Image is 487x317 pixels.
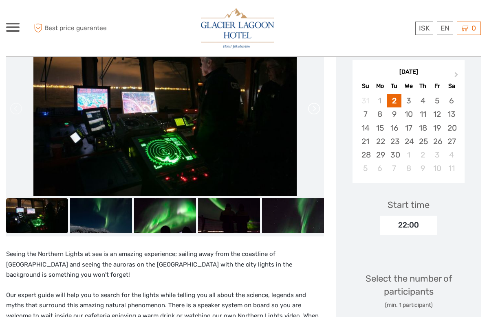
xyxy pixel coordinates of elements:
span: 0 [470,24,477,32]
div: Choose Sunday, September 21st, 2025 [358,135,372,148]
div: Not available Monday, September 1st, 2025 [373,94,387,107]
img: b740914a5dd8450cad99702bbf2913c4_slider_thumbnail.jpeg [134,198,196,233]
span: Best price guarantee [32,22,125,35]
div: (min. 1 participant) [344,301,473,309]
div: Choose Wednesday, October 1st, 2025 [401,148,416,162]
div: Choose Saturday, September 20th, 2025 [444,121,458,135]
div: Tu [387,81,401,92]
div: Choose Saturday, October 11th, 2025 [444,162,458,175]
div: Choose Tuesday, September 23rd, 2025 [387,135,401,148]
div: Choose Thursday, October 2nd, 2025 [416,148,430,162]
div: Choose Friday, October 10th, 2025 [430,162,444,175]
div: Choose Saturday, September 6th, 2025 [444,94,458,107]
div: Mo [373,81,387,92]
p: We're away right now. Please check back later! [11,14,92,21]
div: Choose Thursday, September 18th, 2025 [416,121,430,135]
div: Choose Friday, September 5th, 2025 [430,94,444,107]
div: Start time [388,199,430,211]
div: Select the number of participants [344,272,473,309]
img: d0de76a0aa274e3a8f19318cd19d568c_slider_thumbnail.jpg [70,198,132,233]
div: month 2025-09 [355,94,462,175]
div: Su [358,81,372,92]
button: Open LiveChat chat widget [94,13,104,22]
div: Choose Monday, September 15th, 2025 [373,121,387,135]
div: Choose Saturday, September 13th, 2025 [444,107,458,121]
div: Choose Wednesday, September 24th, 2025 [401,135,416,148]
div: Choose Friday, September 19th, 2025 [430,121,444,135]
p: Seeing the Northern Lights at sea is an amazing experience; sailing away from the coastline of [G... [6,249,324,280]
span: ISK [419,24,430,32]
div: Choose Saturday, October 4th, 2025 [444,148,458,162]
div: Choose Thursday, September 11th, 2025 [416,107,430,121]
div: Not available Sunday, August 31st, 2025 [358,94,372,107]
div: Choose Monday, September 8th, 2025 [373,107,387,121]
div: Choose Monday, October 6th, 2025 [373,162,387,175]
div: Choose Wednesday, October 8th, 2025 [401,162,416,175]
div: Choose Tuesday, September 2nd, 2025 [387,94,401,107]
button: Next Month [451,70,464,83]
div: Choose Friday, October 3rd, 2025 [430,148,444,162]
div: Choose Sunday, September 7th, 2025 [358,107,372,121]
div: Choose Saturday, September 27th, 2025 [444,135,458,148]
div: Choose Tuesday, October 7th, 2025 [387,162,401,175]
div: Choose Tuesday, September 16th, 2025 [387,121,401,135]
div: Choose Thursday, September 4th, 2025 [416,94,430,107]
div: Th [416,81,430,92]
div: Sa [444,81,458,92]
img: 2790-86ba44ba-e5e5-4a53-8ab7-28051417b7bc_logo_big.jpg [201,8,274,48]
div: Choose Monday, September 22nd, 2025 [373,135,387,148]
div: Choose Wednesday, September 10th, 2025 [401,107,416,121]
div: Choose Sunday, October 5th, 2025 [358,162,372,175]
div: Choose Friday, September 12th, 2025 [430,107,444,121]
div: [DATE] [353,68,465,77]
div: 22:00 [380,216,437,234]
div: Choose Thursday, October 9th, 2025 [416,162,430,175]
div: Choose Tuesday, September 9th, 2025 [387,107,401,121]
div: Choose Wednesday, September 17th, 2025 [401,121,416,135]
div: Choose Wednesday, September 3rd, 2025 [401,94,416,107]
div: Choose Thursday, September 25th, 2025 [416,135,430,148]
div: We [401,81,416,92]
div: Choose Friday, September 26th, 2025 [430,135,444,148]
div: Choose Monday, September 29th, 2025 [373,148,387,162]
div: Choose Sunday, September 14th, 2025 [358,121,372,135]
div: Choose Sunday, September 28th, 2025 [358,148,372,162]
div: EN [437,22,453,35]
img: 22ef50dd25b44e87bc8fe7821a0bc86d_main_slider.jpg [33,21,296,196]
img: 4885550429ca4ecb93de2e324998d205_slider_thumbnail.jpeg [198,198,260,233]
div: Fr [430,81,444,92]
img: c776b001aa3e4ee9adca6c650576a6d3_slider_thumbnail.jpg [262,198,324,233]
img: 22ef50dd25b44e87bc8fe7821a0bc86d_slider_thumbnail.jpg [6,198,68,233]
div: Choose Tuesday, September 30th, 2025 [387,148,401,162]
